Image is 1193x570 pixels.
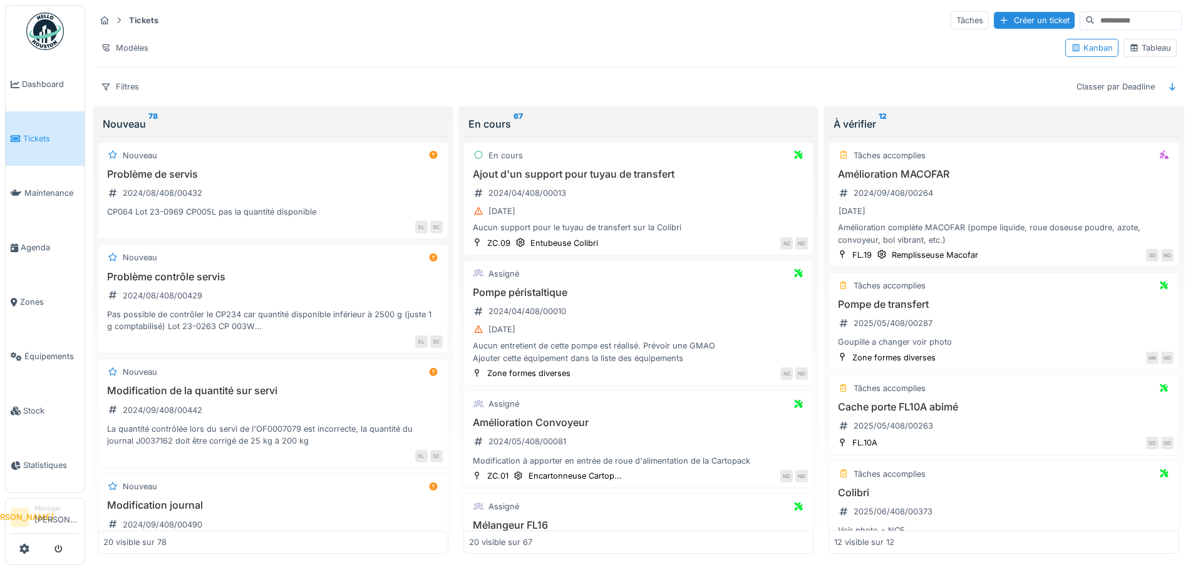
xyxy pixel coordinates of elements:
h3: Modification de la quantité sur servi [103,385,443,397]
a: Stock [6,384,85,438]
div: Tâches accomplies [854,382,926,394]
sup: 67 [514,116,523,131]
div: 2024/05/408/00081 [488,435,566,447]
div: La quantité contrôlée lors du servi de l'OF0007079 est incorrecte, la quantité du journal J003716... [103,423,443,447]
h3: Mélangeur FL16 [469,519,808,531]
div: À vérifier [834,116,1174,131]
div: Tâches accomplies [854,280,926,292]
div: FL.10A [852,437,877,449]
a: Équipements [6,329,85,384]
div: 2025/05/408/00263 [854,420,933,432]
h3: Problème contrôle servis [103,271,443,283]
div: Nouveau [103,116,443,131]
div: 2024/09/408/00490 [123,519,202,531]
sup: 78 [148,116,158,131]
li: [PERSON_NAME] [34,504,80,531]
div: Assigné [488,398,519,410]
h3: Cache porte FL10A abimé [834,401,1174,413]
div: XL [415,221,428,233]
div: 2024/09/408/00442 [123,404,202,416]
div: Remplisseuse Macofar [892,249,978,261]
div: Aucun support pour le tuyau de transfert sur la Colibri [469,221,808,233]
div: SC [430,221,443,233]
a: [PERSON_NAME] Manager[PERSON_NAME] [11,504,80,534]
h3: Amélioration MACOFAR [834,168,1174,180]
span: Maintenance [24,187,80,199]
a: Zones [6,275,85,329]
div: En cours [468,116,809,131]
span: Tickets [23,133,80,145]
div: XL [415,335,428,348]
span: Statistiques [23,459,80,471]
span: Dashboard [22,78,80,90]
a: Dashboard [6,57,85,111]
div: 20 visible sur 67 [469,536,532,548]
div: Nouveau [123,150,157,161]
div: Pas possible de contrôler le CP234 car quantité disponible inférieur à 2500 g (juste 1 g comptabi... [103,308,443,332]
h3: Pompe péristaltique [469,287,808,298]
div: Zone formes diverses [487,367,571,379]
div: 2024/08/408/00429 [123,290,202,302]
div: 2024/04/408/00013 [488,187,566,199]
div: Manager [34,504,80,513]
h3: Ajout d'un support pour tuyau de transfert [469,168,808,180]
div: 12 visible sur 12 [834,536,894,548]
h3: Amélioration Convoyeur [469,417,808,429]
div: Modèles [95,39,154,57]
div: 20 visible sur 78 [103,536,167,548]
div: ND [780,470,793,482]
div: GD [1146,437,1159,449]
div: MK [1146,352,1159,364]
h3: Colibri [834,487,1174,499]
div: ND [1161,249,1174,262]
h3: Problème de servis [103,168,443,180]
div: ND [795,367,808,380]
div: Zone formes diverses [852,352,936,364]
span: Équipements [24,350,80,362]
a: Agenda [6,220,85,275]
div: ZC.09 [487,237,510,249]
div: Filtres [95,78,145,96]
div: 2024/08/408/00432 [123,187,202,199]
li: [PERSON_NAME] [11,508,29,527]
div: Encartonneuse Cartop... [529,470,622,482]
div: Tableau [1129,42,1171,54]
div: Amélioration complète MACOFAR (pompe liquide, roue doseuse poudre, azote, convoyeur, bol vibrant,... [834,221,1174,245]
div: Aucun entretient de cette pompe est réalisé. Prévoir une GMAO Ajouter cette équipement dans la li... [469,340,808,364]
h3: Pompe de transfert [834,298,1174,310]
div: 2024/04/408/00010 [488,305,566,317]
div: Nouveau [123,252,157,263]
div: Assigné [488,268,519,280]
div: [DATE] [839,205,865,217]
div: ZC.01 [487,470,509,482]
div: Tâches [951,11,989,29]
span: Stock [23,405,80,417]
div: Modification à apporter en entrée de roue d'alimentation de la Cartopack [469,455,808,467]
div: Nouveau [123,366,157,378]
span: Zones [20,296,80,308]
div: GD [1161,437,1174,449]
a: Maintenance [6,166,85,220]
div: XL [415,450,428,462]
sup: 12 [879,116,887,131]
div: 2025/05/408/00287 [854,317,932,329]
div: Tâches accomplies [854,150,926,161]
div: Créer un ticket [994,12,1075,29]
div: Tâches accomplies [854,468,926,480]
div: ND [795,470,808,482]
div: Assigné [488,501,519,512]
div: [DATE] [488,205,515,217]
img: Badge_color-CXgf-gQk.svg [26,13,64,50]
div: SC [430,450,443,462]
h3: Modification journal [103,499,443,511]
div: Kanban [1071,42,1113,54]
div: NZ [780,237,793,250]
div: En cours [488,150,523,161]
div: ND [1161,352,1174,364]
span: Agenda [21,242,80,253]
a: Tickets [6,111,85,166]
div: SC [430,335,443,348]
a: Statistiques [6,438,85,492]
div: Classer par Deadline [1071,78,1160,96]
div: Nouveau [123,481,157,492]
